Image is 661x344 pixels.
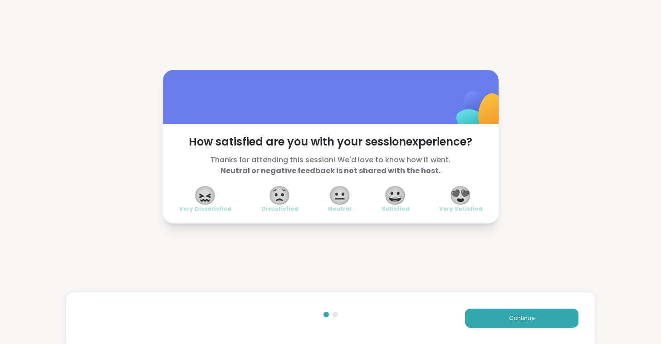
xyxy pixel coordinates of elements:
[439,205,482,213] span: Very Satisfied
[179,155,482,176] span: Thanks for attending this session! We'd love to know how it went.
[220,165,441,176] b: Neutral or negative feedback is not shared with the host.
[194,187,216,203] span: 😖
[449,187,472,203] span: 😍
[384,187,406,203] span: 😀
[261,205,298,213] span: Dissatisfied
[328,187,351,203] span: 😐
[179,135,482,149] span: How satisfied are you with your session experience?
[465,309,578,328] button: Continue
[268,187,291,203] span: 😟
[179,205,231,213] span: Very Dissatisfied
[382,205,409,213] span: Satisfied
[435,68,525,158] img: ShareWell Logomark
[509,314,534,322] span: Continue
[328,205,352,213] span: Neutral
